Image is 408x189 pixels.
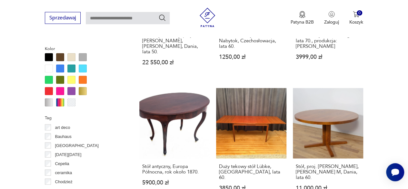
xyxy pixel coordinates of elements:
[291,19,314,25] p: Patyna B2B
[324,11,339,25] button: Zaloguj
[142,180,207,185] p: 5900,00 zł
[291,11,314,25] a: Ikona medaluPatyna B2B
[55,142,98,149] p: [GEOGRAPHIC_DATA]
[386,163,404,181] iframe: Smartsupp widget button
[45,16,81,21] a: Sprzedawaj
[296,54,360,59] p: 3999,00 zł
[45,114,124,121] p: Tag
[291,11,314,25] button: Patyna B2B
[296,32,360,49] h3: Stół tekowy, duński design, lata 70., produkcja: [PERSON_NAME]
[45,12,81,24] button: Sprzedawaj
[299,11,305,18] img: Ikona medalu
[55,160,69,167] p: Cepelia
[55,169,72,176] p: ceramika
[357,10,362,16] div: 0
[296,163,360,180] h3: Stół, proj. [PERSON_NAME], [PERSON_NAME] M, Dania, lata 60.
[198,8,217,27] img: Patyna - sklep z meblami i dekoracjami vintage
[45,45,124,52] p: Kolor
[142,59,207,65] p: 22 550,00 zł
[55,151,81,158] p: [DATE][DATE]
[349,11,363,25] button: 0Koszyk
[328,11,335,17] img: Ikonka użytkownika
[55,178,72,185] p: Chodzież
[219,54,284,59] p: 1250,00 zł
[158,14,166,22] button: Szukaj
[55,124,70,131] p: art deco
[142,163,207,174] h3: Stół antyczny, Europa Północna, rok około 1870.
[353,11,359,17] img: Ikona koszyka
[349,19,363,25] p: Koszyk
[142,32,207,54] h3: Zestaw jadalniany, proj. [PERSON_NAME], [PERSON_NAME], Dania, lata 50.
[219,163,284,180] h3: Duży tekowy stół Lübke, [GEOGRAPHIC_DATA], lata 60.
[55,133,71,140] p: Bauhaus
[219,32,284,49] h3: Stół rozkładany TATRA Nabytok, Czechosłowacja, lata 60.
[324,19,339,25] p: Zaloguj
